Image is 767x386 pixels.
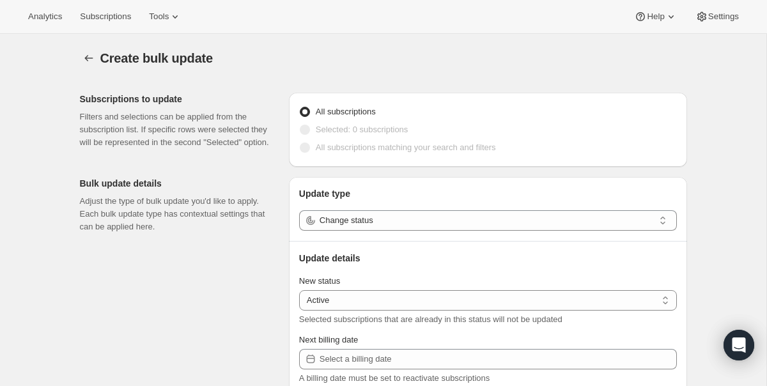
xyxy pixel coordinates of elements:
span: Selected subscriptions that are already in this status will not be updated [299,314,562,324]
span: Create bulk update [100,51,213,65]
span: Tools [149,12,169,22]
p: Update type [299,187,677,200]
p: Bulk update details [80,177,279,190]
span: Help [647,12,664,22]
span: New status [299,276,340,286]
button: Tools [141,8,189,26]
span: Next billing date [299,335,359,344]
input: Select a billing date [320,349,677,369]
span: All subscriptions [316,107,376,116]
button: Subscriptions [72,8,139,26]
p: Filters and selections can be applied from the subscription list. If specific rows were selected ... [80,111,279,149]
span: Subscriptions [80,12,131,22]
button: Settings [688,8,747,26]
button: Help [626,8,685,26]
p: Update details [299,252,677,265]
span: A billing date must be set to reactivate subscriptions [299,373,490,383]
span: All subscriptions matching your search and filters [316,143,496,152]
p: Subscriptions to update [80,93,279,105]
span: Selected: 0 subscriptions [316,125,408,134]
button: Analytics [20,8,70,26]
div: Open Intercom Messenger [724,330,754,360]
p: Adjust the type of bulk update you'd like to apply. Each bulk update type has contextual settings... [80,195,279,233]
span: Analytics [28,12,62,22]
span: Settings [708,12,739,22]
